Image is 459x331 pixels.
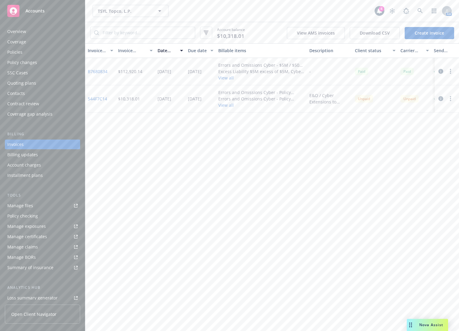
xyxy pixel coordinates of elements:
[5,109,80,119] a: Coverage gap analysis
[7,37,26,47] div: Coverage
[93,5,168,17] button: TSYL Topco, L.P.
[434,47,456,54] div: Send result
[5,2,80,19] a: Accounts
[218,47,304,54] div: Billable items
[307,43,352,58] button: Description
[7,78,36,88] div: Quoting plans
[7,293,58,303] div: Loss summary generator
[5,192,80,198] div: Tools
[7,201,33,211] div: Manage files
[407,319,448,331] button: Nova Assist
[7,27,26,36] div: Overview
[118,68,142,75] div: $112,920.14
[355,95,373,103] div: Unpaid
[7,171,43,180] div: Installment plans
[218,96,304,102] div: Errors and Omissions Cyber - Policy change - C-4MFH-240020-CYBER-2024
[85,43,116,58] button: Invoice ID
[5,27,80,36] a: Overview
[88,68,107,75] a: B7680834
[25,8,45,13] span: Accounts
[88,96,107,102] a: 544F7C14
[7,150,38,160] div: Billing updates
[118,96,140,102] div: $10,318.01
[7,211,38,221] div: Policy checking
[5,242,80,252] a: Manage claims
[5,78,80,88] a: Quoting plans
[7,47,22,57] div: Policies
[350,27,400,39] button: Download CSV
[5,47,80,57] a: Policies
[5,171,80,180] a: Installment plans
[5,211,80,221] a: Policy checking
[407,319,414,331] div: Drag to move
[400,68,414,75] div: Paid
[5,131,80,137] div: Billing
[7,263,53,272] div: Summary of insurance
[218,68,304,75] div: Excess Liability $5M excess of $5M, Cyber, Errors and Omissions - $5M xs $5M - EOXS2510002417-01
[5,89,80,98] a: Contacts
[188,47,207,54] div: Due date
[218,102,304,108] button: View all
[309,68,311,75] div: -
[158,96,171,102] div: [DATE]
[355,47,389,54] div: Client status
[218,75,304,81] button: View all
[405,27,454,39] a: Create Invoice
[355,68,368,75] div: Paid
[5,201,80,211] a: Manage files
[99,27,195,39] input: Filter by keyword...
[7,68,28,78] div: SSC Cases
[217,27,245,39] span: Account balance
[428,5,440,17] a: Switch app
[116,43,155,58] button: Invoice amount
[400,47,422,54] div: Carrier status
[7,252,36,262] div: Manage BORs
[11,311,56,317] span: Open Client Navigator
[218,89,304,96] div: Errors and Omissions Cyber - Policy change - EM3EII-XS-000277-01
[158,47,176,54] div: Date issued
[7,89,25,98] div: Contacts
[5,37,80,47] a: Coverage
[188,96,202,102] div: [DATE]
[5,140,80,149] a: Invoices
[5,58,80,67] a: Policy changes
[5,252,80,262] a: Manage BORs
[414,5,426,17] a: Search
[7,58,37,67] div: Policy changes
[155,43,185,58] button: Date issued
[5,263,80,272] a: Summary of insurance
[98,8,150,14] span: TSYL Topco, L.P.
[309,47,350,54] div: Description
[386,5,398,17] a: Stop snowing
[5,221,80,231] a: Manage exposures
[7,109,53,119] div: Coverage gap analysis
[5,68,80,78] a: SSC Cases
[400,95,419,103] div: Unpaid
[398,43,431,58] button: Carrier status
[400,5,412,17] a: Report a Bug
[419,322,443,327] span: Nova Assist
[5,285,80,291] div: Analytics hub
[158,68,171,75] div: [DATE]
[7,221,46,231] div: Manage exposures
[7,140,24,149] div: Invoices
[218,62,304,68] div: Errors and Omissions Cyber - $5M / $50K - D03017965
[287,27,345,39] button: View AMS invoices
[7,232,47,241] div: Manage certificates
[88,47,107,54] div: Invoice ID
[94,30,99,35] svg: Search
[379,6,384,12] div: 6
[5,150,80,160] a: Billing updates
[7,160,41,170] div: Account charges
[5,293,80,303] a: Loss summary generator
[217,32,244,40] span: $10,318.01
[188,68,202,75] div: [DATE]
[5,99,80,109] a: Contract review
[309,92,350,105] div: E&O / Cyber Extensions to [DATE]
[7,242,38,252] div: Manage claims
[352,43,398,58] button: Client status
[216,43,307,58] button: Billable items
